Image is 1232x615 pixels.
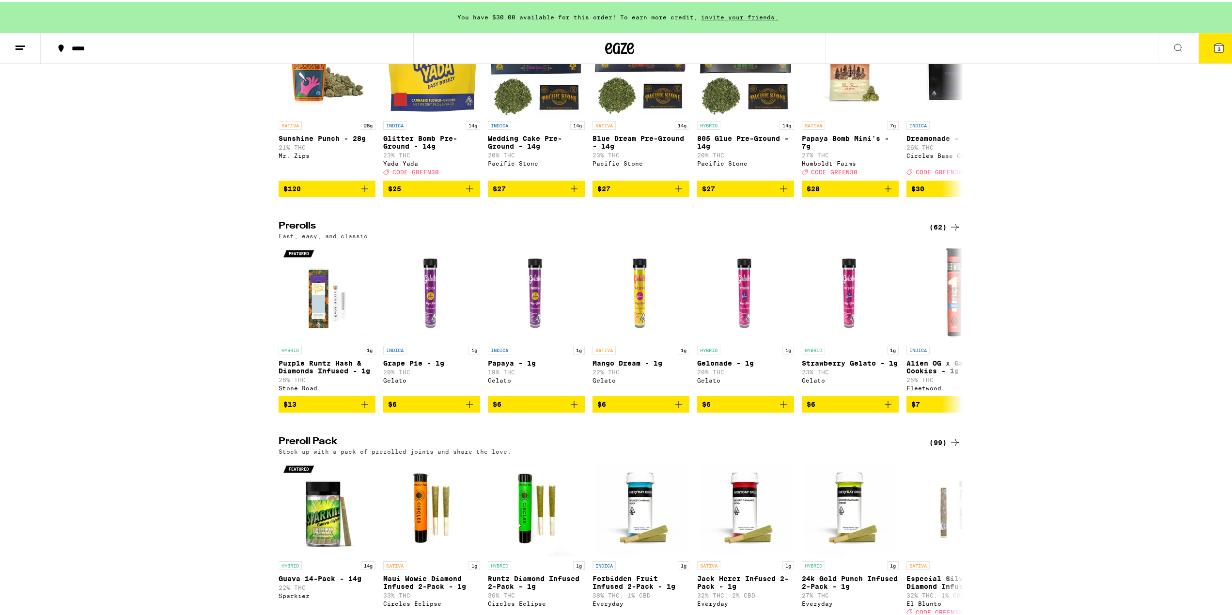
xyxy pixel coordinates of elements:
img: Humboldt Farms - Papaya Bomb Mini's - 7g [802,17,899,114]
p: 27% THC [802,150,899,156]
p: HYBRID [279,344,302,353]
a: Open page for Wedding Cake Pre-Ground - 14g from Pacific Stone [488,17,585,178]
div: Circles Eclipse [383,599,480,605]
div: Mr. Zips [279,151,375,157]
a: Open page for Blue Dream Pre-Ground - 14g from Pacific Stone [593,17,689,178]
span: CODE GREEN30 [392,168,439,174]
p: 28g [361,119,375,128]
a: Open page for Purple Runtz Hash & Diamonds Infused - 1g from Stone Road [279,242,375,394]
p: INDICA [383,119,406,128]
p: 1g [887,559,899,568]
span: $27 [702,183,715,191]
p: 23% THC [383,150,480,156]
img: Pacific Stone - 805 Glue Pre-Ground - 14g [697,17,794,114]
span: $27 [597,183,610,191]
span: 3 [1217,44,1220,50]
button: Add to bag [488,179,585,195]
p: SATIVA [279,119,302,128]
img: Circles Base Camp - Dreamonade - 7g [906,17,1003,114]
h2: Prerolls [279,219,913,231]
div: Pacific Stone [593,158,689,165]
span: CODE GREEN30 [916,607,962,614]
p: Sunshine Punch - 28g [279,133,375,140]
span: $28 [807,183,820,191]
a: Open page for Alien OG x Garlic Cookies - 1g from Fleetwood [906,242,1003,394]
p: 20% THC [488,150,585,156]
div: Pacific Stone [697,158,794,165]
p: Blue Dream Pre-Ground - 14g [593,133,689,148]
img: El Blunto - Especial Silver: Verde Diamond Infused Blunt - 1.65g [906,458,1003,554]
button: Add to bag [593,179,689,195]
div: Circles Eclipse [488,599,585,605]
span: $6 [388,399,397,406]
p: INDICA [488,119,511,128]
a: Open page for Papaya - 1g from Gelato [488,242,585,394]
div: Yada Yada [383,158,480,165]
a: Open page for Gelonade - 1g from Gelato [697,242,794,394]
a: Open page for Glitter Bomb Pre-Ground - 14g from Yada Yada [383,17,480,178]
p: 1g [782,559,794,568]
p: SATIVA [593,344,616,353]
img: Pacific Stone - Blue Dream Pre-Ground - 14g [593,17,689,114]
button: Add to bag [279,394,375,411]
p: INDICA [593,559,616,568]
h2: Preroll Pack [279,435,913,446]
p: HYBRID [802,344,825,353]
div: (99) [929,435,961,446]
p: 14g [780,119,794,128]
p: 1g [468,559,480,568]
button: Add to bag [488,394,585,411]
p: HYBRID [697,119,720,128]
span: $6 [702,399,711,406]
p: Forbidden Fruit Infused 2-Pack - 1g [593,573,689,588]
p: HYBRID [488,559,511,568]
p: Runtz Diamond Infused 2-Pack - 1g [488,573,585,588]
p: Guava 14-Pack - 14g [279,573,375,581]
p: 38% THC: 1% CBD [593,590,689,597]
p: Jack Herer Infused 2-Pack - 1g [697,573,794,588]
a: Open page for Mango Dream - 1g from Gelato [593,242,689,394]
button: Add to bag [697,394,794,411]
button: Add to bag [802,394,899,411]
div: Stone Road [279,383,375,389]
div: Gelato [488,375,585,382]
p: INDICA [906,119,930,128]
p: 7g [887,119,899,128]
a: Open page for Papaya Bomb Mini's - 7g from Humboldt Farms [802,17,899,178]
p: Fast, easy, and classic. [279,231,372,237]
p: SATIVA [593,119,616,128]
p: INDICA [383,344,406,353]
p: 32% THC: 2% CBD [697,590,794,597]
p: Dreamonade - 7g [906,133,1003,140]
p: 805 Glue Pre-Ground - 14g [697,133,794,148]
p: 22% THC [593,367,689,373]
p: Gelonade - 1g [697,357,794,365]
img: Gelato - Papaya - 1g [488,242,585,339]
p: Alien OG x Garlic Cookies - 1g [906,357,1003,373]
div: Circles Base Camp [906,151,1003,157]
div: Gelato [383,375,480,382]
p: 33% THC [383,590,480,597]
p: Papaya Bomb Mini's - 7g [802,133,899,148]
button: Add to bag [697,179,794,195]
p: 14g [675,119,689,128]
img: Fleetwood - Alien OG x Garlic Cookies - 1g [906,242,1003,339]
button: Add to bag [802,179,899,195]
p: 1g [468,344,480,353]
div: Gelato [697,375,794,382]
p: Grape Pie - 1g [383,357,480,365]
img: Gelato - Gelonade - 1g [697,242,794,339]
p: 1g [887,344,899,353]
div: Fleetwood [906,383,1003,389]
span: invite your friends. [698,12,782,18]
div: Sparkiez [279,591,375,597]
div: Everyday [802,599,899,605]
span: $6 [807,399,815,406]
p: 1g [782,344,794,353]
div: Everyday [697,599,794,605]
span: CODE GREEN30 [811,168,858,174]
p: SATIVA [697,559,720,568]
p: 1g [678,559,689,568]
p: 20% THC [697,150,794,156]
p: 25% THC [906,375,1003,381]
